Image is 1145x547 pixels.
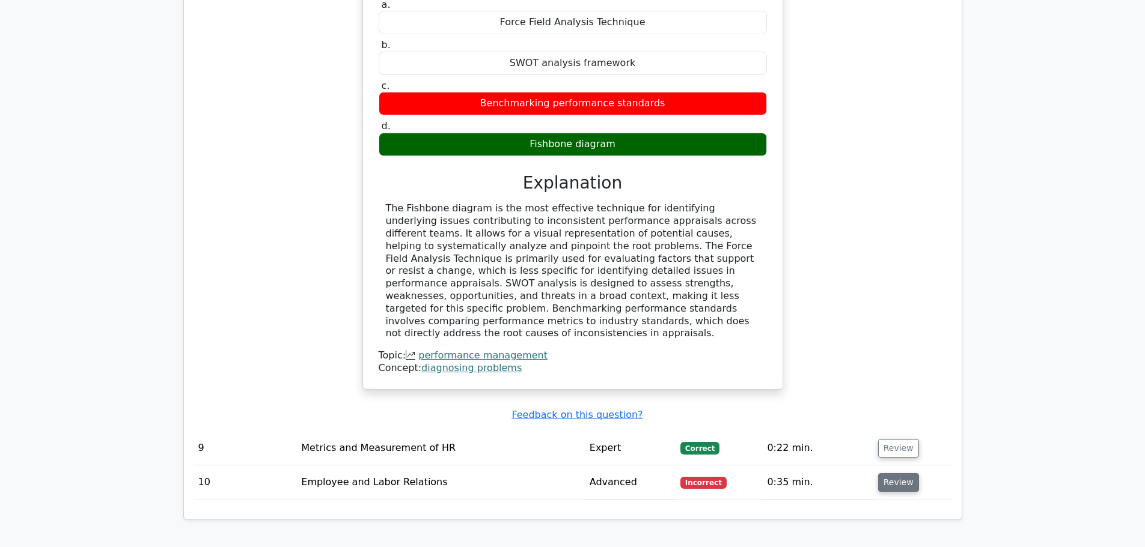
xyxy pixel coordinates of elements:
td: Advanced [585,465,676,500]
a: Feedback on this question? [511,409,643,420]
td: 10 [194,465,297,500]
h3: Explanation [386,173,760,193]
div: Topic: [379,349,767,362]
div: Benchmarking performance standards [379,92,767,115]
span: Correct [680,442,719,454]
span: d. [382,120,391,131]
div: Force Field Analysis Technique [379,11,767,34]
span: Incorrect [680,477,727,489]
td: Employee and Labor Relations [296,465,585,500]
td: Metrics and Measurement of HR [296,431,585,465]
div: Concept: [379,362,767,375]
a: performance management [418,349,548,361]
td: 0:22 min. [762,431,873,465]
td: 0:35 min. [762,465,873,500]
td: 9 [194,431,297,465]
td: Expert [585,431,676,465]
button: Review [878,439,919,458]
span: b. [382,39,391,50]
div: Fishbone diagram [379,133,767,156]
div: SWOT analysis framework [379,52,767,75]
button: Review [878,473,919,492]
div: The Fishbone diagram is the most effective technique for identifying underlying issues contributi... [386,202,760,340]
a: diagnosing problems [421,362,522,373]
span: c. [382,80,390,91]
